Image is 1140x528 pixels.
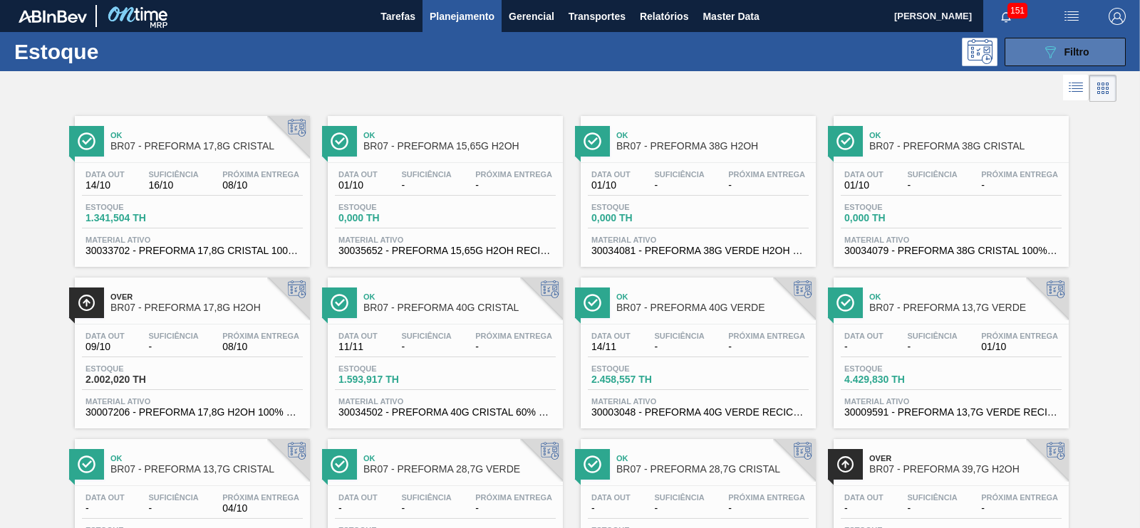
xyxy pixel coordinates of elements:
span: Over [110,292,303,301]
span: - [907,180,957,191]
span: Material ativo [844,397,1058,406]
span: - [654,180,704,191]
span: Estoque [85,364,185,373]
span: Over [869,454,1062,463]
span: Suficiência [907,493,957,502]
span: Data out [844,493,883,502]
span: Próxima Entrega [475,332,552,340]
span: Material ativo [338,236,552,244]
span: Master Data [703,8,759,25]
span: BR07 - PREFORMA 38G CRISTAL [869,141,1062,152]
img: Ícone [331,455,348,473]
span: Ok [616,131,809,139]
span: Estoque [338,364,438,373]
span: Suficiência [401,170,451,179]
img: Ícone [78,132,95,150]
span: Próxima Entrega [728,493,805,502]
a: ÍconeOkBR07 - PREFORMA 15,65G H2OHData out01/10Suficiência-Próxima Entrega-Estoque0,000 THMateria... [317,105,570,267]
span: Suficiência [654,332,704,340]
span: Data out [338,332,378,340]
span: BR07 - PREFORMA 40G CRISTAL [363,302,556,313]
span: 1.593,917 TH [338,374,438,385]
span: BR07 - PREFORMA 28,7G VERDE [363,464,556,475]
span: - [591,503,631,514]
span: Filtro [1064,46,1089,58]
span: - [475,342,552,352]
img: Ícone [836,455,854,473]
span: - [844,342,883,352]
span: - [401,342,451,352]
span: - [907,342,957,352]
span: 30035652 - PREFORMA 15,65G H2OH RECICLADA [338,245,552,256]
img: Ícone [331,294,348,312]
a: ÍconeOkBR07 - PREFORMA 38G CRISTALData out01/10Suficiência-Próxima Entrega-Estoque0,000 THMateria... [823,105,1076,267]
span: Ok [363,131,556,139]
span: - [728,503,805,514]
button: Filtro [1005,38,1126,66]
img: Ícone [331,132,348,150]
span: Próxima Entrega [728,332,805,340]
span: Próxima Entrega [222,493,299,502]
span: Próxima Entrega [475,170,552,179]
span: Ok [616,292,809,301]
span: Estoque [85,203,185,211]
span: BR07 - PREFORMA 39,7G H2OH [869,464,1062,475]
span: 0,000 TH [338,213,438,223]
span: 2.002,020 TH [85,374,185,385]
span: Próxima Entrega [475,493,552,502]
span: Próxima Entrega [981,332,1058,340]
span: Ok [110,131,303,139]
span: 08/10 [222,342,299,352]
img: Ícone [584,132,601,150]
span: Estoque [591,203,691,211]
span: Material ativo [85,397,299,406]
span: - [654,503,704,514]
span: Próxima Entrega [981,170,1058,179]
span: Suficiência [148,493,198,502]
span: 16/10 [148,180,198,191]
span: 1.341,504 TH [85,213,185,223]
span: Gerencial [509,8,554,25]
span: Ok [869,131,1062,139]
span: Próxima Entrega [222,170,299,179]
a: ÍconeOkBR07 - PREFORMA 40G VERDEData out14/11Suficiência-Próxima Entrega-Estoque2.458,557 THMater... [570,267,823,428]
div: Visão em Lista [1063,75,1089,102]
span: Ok [110,454,303,463]
a: ÍconeOkBR07 - PREFORMA 38G H2OHData out01/10Suficiência-Próxima Entrega-Estoque0,000 THMaterial a... [570,105,823,267]
span: 01/10 [844,180,883,191]
span: BR07 - PREFORMA 38G H2OH [616,141,809,152]
span: Estoque [591,364,691,373]
img: Ícone [836,132,854,150]
span: - [148,342,198,352]
span: Data out [591,170,631,179]
span: BR07 - PREFORMA 15,65G H2OH [363,141,556,152]
span: Material ativo [591,397,805,406]
span: 151 [1007,3,1027,19]
span: Estoque [844,203,944,211]
span: Data out [591,332,631,340]
span: - [401,180,451,191]
a: ÍconeOkBR07 - PREFORMA 17,8G CRISTALData out14/10Suficiência16/10Próxima Entrega08/10Estoque1.341... [64,105,317,267]
span: 30009591 - PREFORMA 13,7G VERDE RECICLADA [844,407,1058,418]
span: 01/10 [981,342,1058,352]
span: - [401,503,451,514]
span: Suficiência [907,170,957,179]
span: Data out [85,493,125,502]
span: 30034502 - PREFORMA 40G CRISTAL 60% REC [338,407,552,418]
span: Suficiência [401,332,451,340]
span: Suficiência [148,332,198,340]
span: Material ativo [844,236,1058,244]
span: - [654,342,704,352]
img: Ícone [584,455,601,473]
span: - [475,503,552,514]
span: Ok [616,454,809,463]
span: Material ativo [338,397,552,406]
span: Data out [85,332,125,340]
img: Ícone [78,455,95,473]
img: Ícone [836,294,854,312]
span: 30033702 - PREFORMA 17,8G CRISTAL 100% RECICLADA [85,245,299,256]
span: Próxima Entrega [981,493,1058,502]
span: Data out [338,170,378,179]
span: Suficiência [401,493,451,502]
img: Ícone [78,294,95,312]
